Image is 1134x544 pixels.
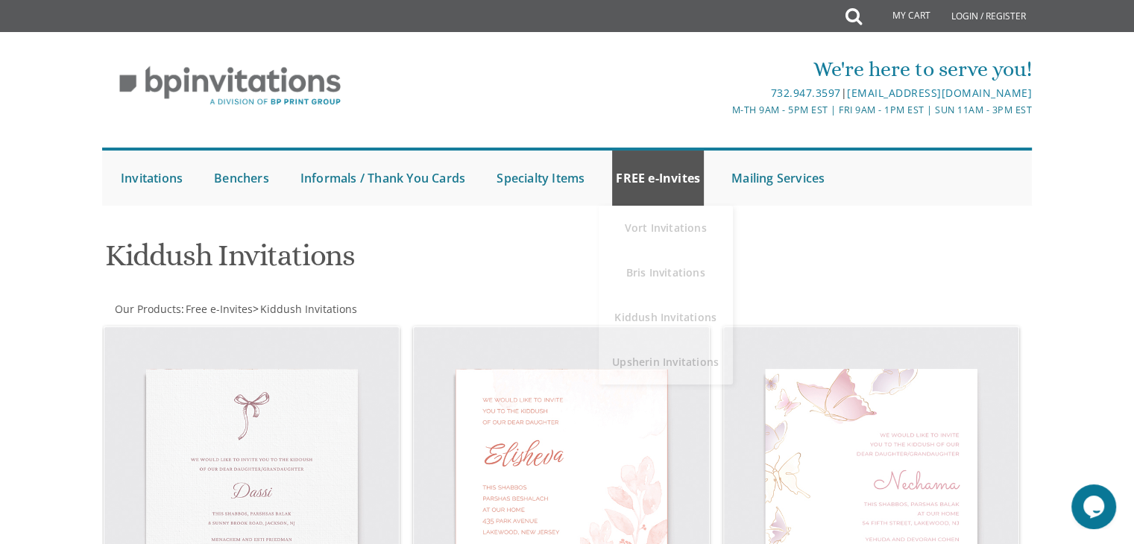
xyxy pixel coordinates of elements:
a: FREE e-Invites [612,151,704,206]
a: 732.947.3597 [770,86,840,100]
a: Kiddush Invitations [259,302,357,316]
div: M-Th 9am - 5pm EST | Fri 9am - 1pm EST | Sun 11am - 3pm EST [413,102,1032,118]
iframe: chat widget [1071,484,1119,529]
span: Kiddush Invitations [260,302,357,316]
div: : [102,302,567,317]
a: Specialty Items [493,151,588,206]
a: Vort Invitations [599,206,733,250]
div: We're here to serve you! [413,54,1032,84]
img: BP Invitation Loft [102,55,358,117]
a: Bris Invitations [599,250,733,295]
h1: Kiddush Invitations [105,239,714,283]
a: Mailing Services [728,151,828,206]
a: Our Products [113,302,181,316]
a: Informals / Thank You Cards [297,151,469,206]
a: Free e-Invites [184,302,253,316]
span: Free e-Invites [186,302,253,316]
a: Upsherin Invitations [599,340,733,385]
a: [EMAIL_ADDRESS][DOMAIN_NAME] [847,86,1032,100]
span: > [253,302,357,316]
a: Benchers [210,151,273,206]
a: My Cart [860,1,941,31]
a: Invitations [117,151,186,206]
a: Kiddush Invitations [599,295,733,340]
div: | [413,84,1032,102]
